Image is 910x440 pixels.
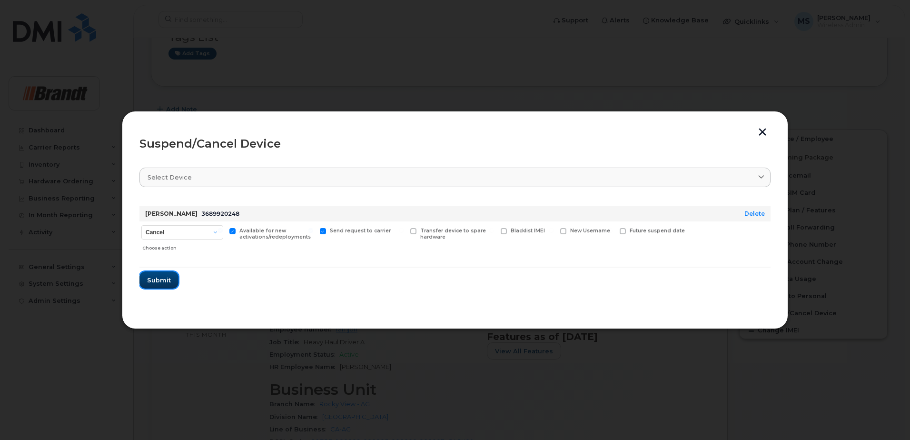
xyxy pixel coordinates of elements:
[511,228,545,234] span: Blacklist IMEI
[139,138,771,150] div: Suspend/Cancel Device
[145,210,198,217] strong: [PERSON_NAME]
[239,228,311,240] span: Available for new activations/redeployments
[139,271,178,289] button: Submit
[142,240,223,252] div: Choose action
[308,228,313,233] input: Send request to carrier
[630,228,685,234] span: Future suspend date
[139,168,771,187] a: Select device
[201,210,239,217] span: 3689920248
[399,228,404,233] input: Transfer device to spare hardware
[608,228,613,233] input: Future suspend date
[330,228,391,234] span: Send request to carrier
[147,276,171,285] span: Submit
[744,210,765,217] a: Delete
[218,228,223,233] input: Available for new activations/redeployments
[549,228,554,233] input: New Username
[489,228,494,233] input: Blacklist IMEI
[420,228,486,240] span: Transfer device to spare hardware
[148,173,192,182] span: Select device
[570,228,610,234] span: New Username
